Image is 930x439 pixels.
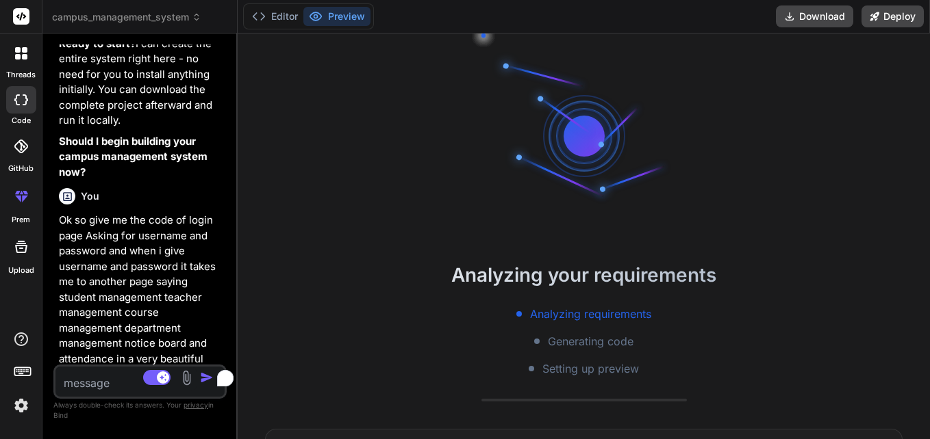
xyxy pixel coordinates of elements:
[12,214,30,226] label: prem
[55,367,197,391] textarea: To enrich screen reader interactions, please activate Accessibility in Grammarly extension settings
[530,306,651,322] span: Analyzing requirements
[59,37,136,50] strong: Ready to start?
[542,360,639,377] span: Setting up preview
[303,7,370,26] button: Preview
[8,265,34,276] label: Upload
[6,69,36,81] label: threads
[59,36,224,129] p: I can create the entire system right here - no need for you to install anything initially. You ca...
[776,5,853,27] button: Download
[247,7,303,26] button: Editor
[179,370,194,386] img: attachment
[862,5,924,27] button: Deploy
[238,261,930,289] h2: Analyzing your requirements
[59,135,210,178] strong: Should I begin building your campus management system now?
[548,333,633,349] span: Generating code
[184,401,208,409] span: privacy
[53,399,227,422] p: Always double-check its answers. Your in Bind
[52,10,201,24] span: campus_management_system
[10,394,33,417] img: settings
[59,213,224,382] p: Ok so give me the code of login page Asking for username and password and when i give username an...
[8,163,34,174] label: GitHub
[81,189,99,203] h6: You
[200,371,214,384] img: icon
[12,115,31,127] label: code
